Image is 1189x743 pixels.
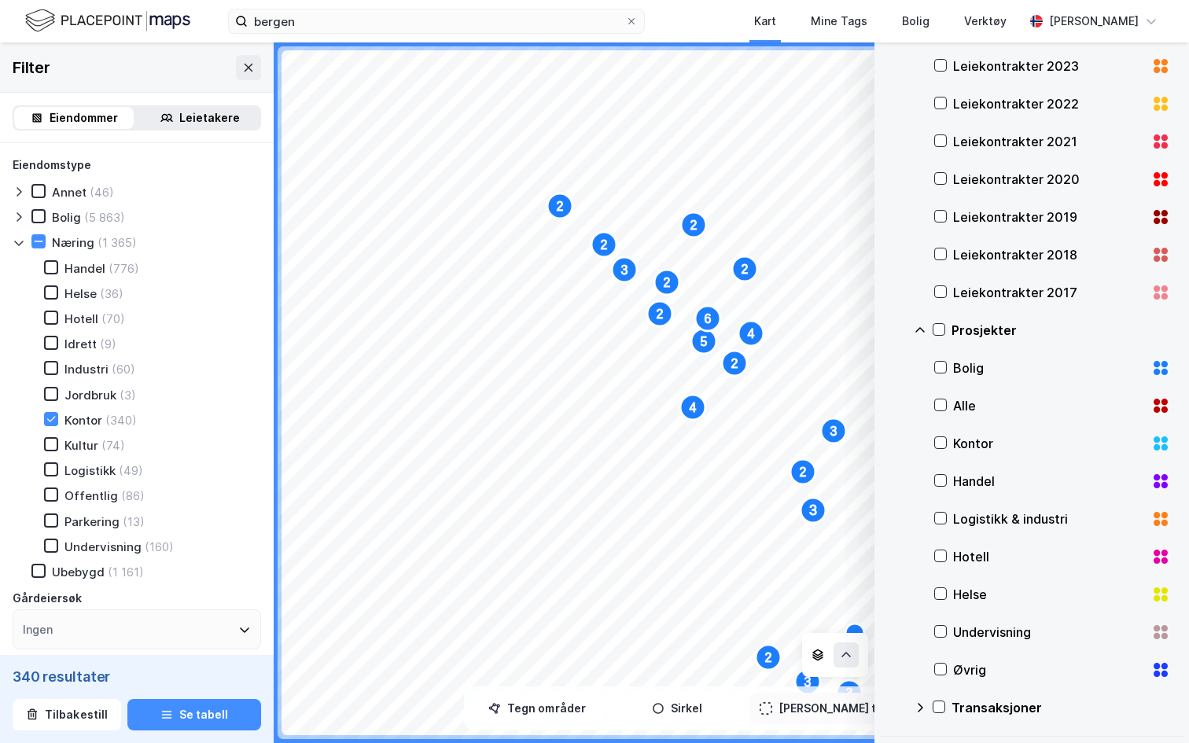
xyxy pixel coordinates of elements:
div: (70) [101,311,125,326]
div: Map marker [821,418,846,443]
iframe: Chat Widget [1110,668,1189,743]
div: (1 161) [108,565,144,579]
div: Verktøy [964,12,1007,31]
div: Leietakere [179,109,240,127]
div: Map marker [691,329,716,354]
div: Leiekontrakter 2023 [953,57,1145,75]
text: 2 [601,238,608,252]
text: 5 [701,335,708,348]
text: 3 [809,502,817,518]
text: 6 [705,312,712,326]
div: Leiekontrakter 2022 [953,94,1145,113]
text: 3 [804,675,812,689]
div: Kart [754,12,776,31]
div: Map marker [845,623,864,642]
div: Handel [64,261,105,276]
div: Bolig [52,210,81,225]
div: Map marker [695,306,720,331]
div: Helse [953,585,1145,604]
div: Map marker [681,212,706,237]
div: Hotell [64,311,98,326]
div: Map marker [732,256,757,281]
div: Kontrollprogram for chat [1110,668,1189,743]
div: Kontor [64,413,102,428]
div: Map marker [612,257,637,282]
button: Tilbakestill [13,699,121,730]
div: Leiekontrakter 2019 [953,208,1145,226]
div: (5 863) [84,210,125,225]
div: Idrett [64,337,97,351]
div: Leiekontrakter 2018 [953,245,1145,264]
div: Næring [52,235,94,250]
div: Map marker [837,680,862,705]
div: Helse [64,286,97,301]
div: Map marker [738,321,764,346]
div: [PERSON_NAME] til kartutsnitt [779,699,945,718]
div: Alle [953,396,1145,415]
text: 2 [731,357,738,370]
div: Prosjekter [952,321,1170,340]
img: logo.f888ab2527a4732fd821a326f86c7f29.svg [25,7,190,35]
div: Logistikk & industri [953,509,1145,528]
text: 4 [748,327,755,340]
button: Tegn områder [470,693,604,724]
div: (13) [123,514,145,529]
button: Sirkel [610,693,744,724]
text: 3 [830,425,837,438]
div: Eiendomstype [13,156,91,175]
div: (60) [112,362,135,377]
div: Bolig [953,359,1145,377]
div: (36) [100,286,123,301]
div: Map marker [801,498,826,523]
text: 2 [765,651,772,664]
div: (3) [120,388,136,403]
div: Logistikk [64,463,116,478]
button: Se tabell [127,699,261,730]
div: Undervisning [953,623,1145,642]
div: Leiekontrakter 2017 [953,283,1145,302]
div: Parkering [64,514,120,529]
div: Filter [13,55,50,80]
div: Bolig [902,12,929,31]
div: 340 resultater [13,668,261,686]
div: (49) [119,463,143,478]
div: (160) [145,539,174,554]
text: 4 [690,401,697,414]
div: Handel [953,472,1145,491]
div: Annet [52,185,87,200]
div: Map marker [722,351,747,376]
div: Leiekontrakter 2021 [953,132,1145,151]
div: Kontor [953,434,1145,453]
div: Transaksjoner [952,698,1170,717]
text: 2 [800,465,807,479]
div: [PERSON_NAME] [1049,12,1139,31]
div: Øvrig [953,660,1145,679]
div: (1 365) [98,235,137,250]
text: 3 [621,263,628,277]
div: Undervisning [64,539,142,554]
div: Kultur [64,438,98,453]
text: 2 [664,276,671,289]
div: Map marker [591,232,617,257]
div: (86) [121,488,145,503]
div: (776) [109,261,139,276]
div: Ubebygd [52,565,105,579]
div: Leiekontrakter 2020 [953,170,1145,189]
input: Søk på adresse, matrikkel, gårdeiere, leietakere eller personer [248,9,625,33]
div: Gårdeiersøk [13,589,82,608]
div: (46) [90,185,114,200]
div: Map marker [680,395,705,420]
div: Eiendommer [50,109,118,127]
div: Industri [64,362,109,377]
text: 2 [557,200,564,213]
div: Mine Tags [811,12,867,31]
div: Map marker [756,645,781,670]
text: 2 [657,307,664,321]
div: (9) [100,337,116,351]
div: Map marker [654,270,679,295]
div: Map marker [547,193,572,219]
text: 2 [690,219,698,232]
div: (340) [105,413,137,428]
div: Map marker [795,669,820,694]
text: 2 [742,263,749,276]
